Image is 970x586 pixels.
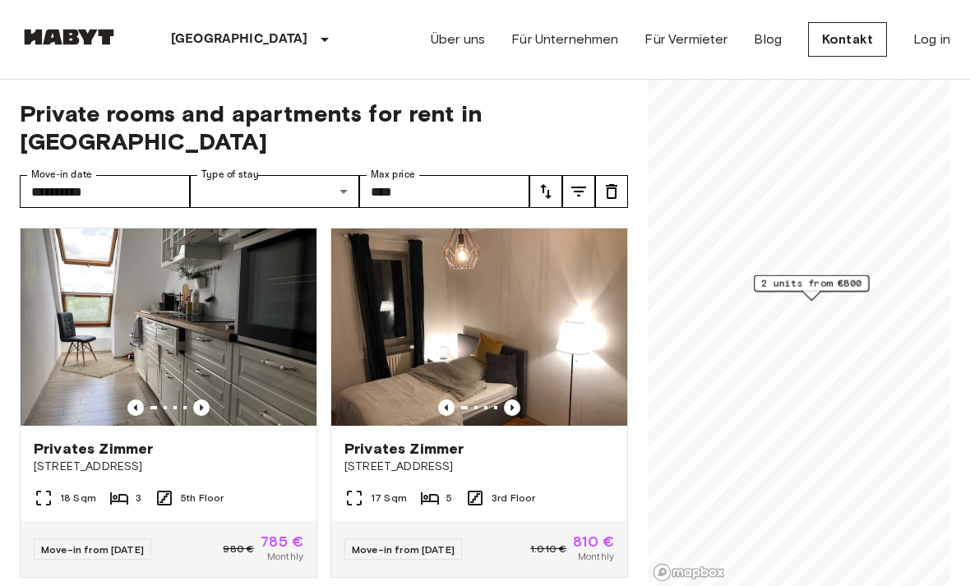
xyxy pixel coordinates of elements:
a: Marketing picture of unit DE-02-009-002-01HFPrevious imagePrevious imagePrivates Zimmer[STREET_AD... [330,228,628,578]
label: Max price [371,168,415,182]
span: 2 units from €800 [761,276,861,291]
span: 5th Floor [181,491,224,505]
input: Choose date, selected date is 1 Sep 2025 [20,175,190,208]
span: Privates Zimmer [344,439,464,459]
button: Previous image [127,399,144,416]
span: Move-in from [DATE] [41,543,144,556]
label: Move-in date [31,168,92,182]
span: 3 [136,491,141,505]
button: tune [529,175,562,208]
span: 18 Sqm [60,491,96,505]
a: Blog [754,30,782,49]
span: 810 € [573,534,614,549]
span: 5 [446,491,452,505]
button: tune [595,175,628,208]
span: Privates Zimmer [34,439,153,459]
span: 980 € [223,542,254,556]
a: Kontakt [808,22,887,57]
div: Map marker [754,275,869,301]
span: [STREET_ADDRESS] [34,459,303,475]
span: Monthly [578,549,614,564]
p: [GEOGRAPHIC_DATA] [171,30,308,49]
img: Habyt [20,29,118,45]
span: Move-in from [DATE] [352,543,455,556]
img: Marketing picture of unit DE-02-012-002-01HF [21,228,316,426]
span: 1.010 € [530,542,566,556]
a: Marketing picture of unit DE-02-012-002-01HFPrevious imagePrevious imagePrivates Zimmer[STREET_AD... [20,228,317,578]
a: Für Vermieter [644,30,727,49]
button: Previous image [504,399,520,416]
span: 785 € [261,534,303,549]
a: Mapbox logo [653,563,725,582]
a: Über uns [431,30,485,49]
button: Previous image [438,399,455,416]
span: 17 Sqm [371,491,407,505]
button: Previous image [193,399,210,416]
a: Log in [913,30,950,49]
span: 3rd Floor [492,491,535,505]
span: Private rooms and apartments for rent in [GEOGRAPHIC_DATA] [20,99,628,155]
label: Type of stay [201,168,259,182]
a: Für Unternehmen [511,30,618,49]
img: Marketing picture of unit DE-02-009-002-01HF [331,228,627,426]
span: [STREET_ADDRESS] [344,459,614,475]
button: tune [562,175,595,208]
span: Monthly [267,549,303,564]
